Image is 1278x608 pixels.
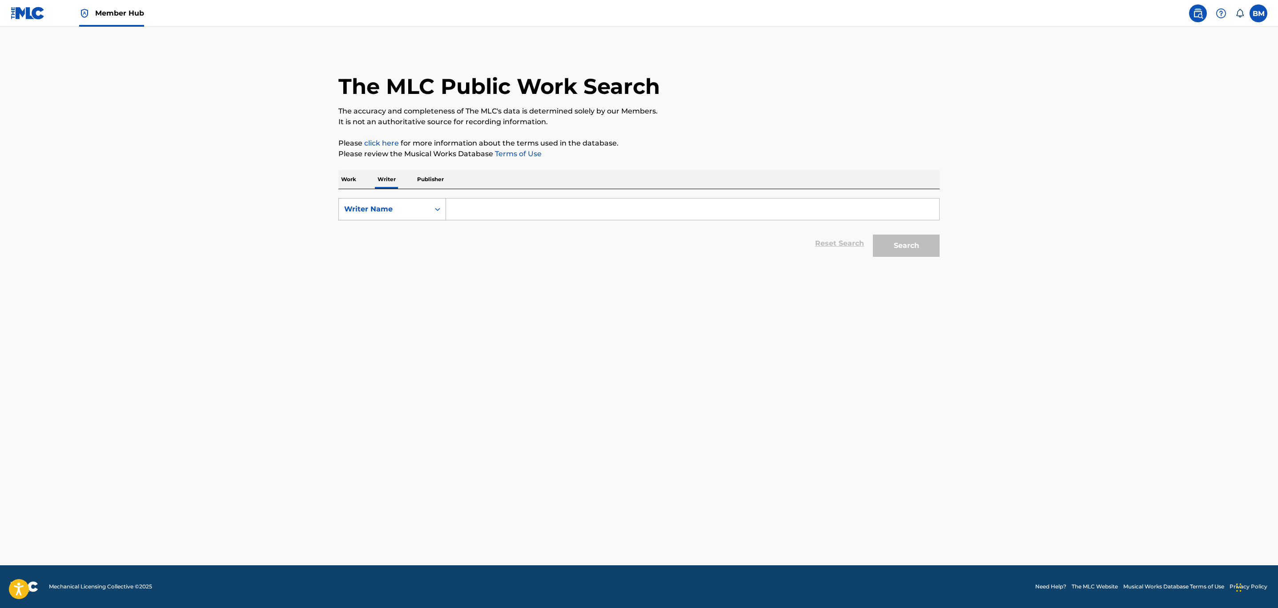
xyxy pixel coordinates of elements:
img: MLC Logo [11,7,45,20]
h1: The MLC Public Work Search [338,73,660,100]
div: Drag [1236,574,1242,601]
a: Need Help? [1035,583,1066,591]
div: Writer Name [344,204,424,215]
a: The MLC Website [1072,583,1118,591]
img: search [1193,8,1203,19]
div: Help [1212,4,1230,22]
a: Terms of Use [493,150,542,158]
a: Privacy Policy [1230,583,1267,591]
a: click here [364,139,399,147]
p: Writer [375,170,398,189]
p: Please review the Musical Works Database [338,149,940,159]
span: Mechanical Licensing Collective © 2025 [49,583,152,591]
p: Please for more information about the terms used in the database. [338,138,940,149]
p: The accuracy and completeness of The MLC's data is determined solely by our Members. [338,106,940,117]
a: Public Search [1189,4,1207,22]
p: Work [338,170,359,189]
p: It is not an authoritative source for recording information. [338,117,940,127]
div: Notifications [1235,9,1244,18]
p: Publisher [414,170,446,189]
img: help [1216,8,1226,19]
form: Search Form [338,198,940,261]
span: Member Hub [95,8,144,18]
div: User Menu [1250,4,1267,22]
iframe: Chat Widget [1234,565,1278,608]
img: logo [11,581,38,592]
a: Musical Works Database Terms of Use [1123,583,1224,591]
img: Top Rightsholder [79,8,90,19]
